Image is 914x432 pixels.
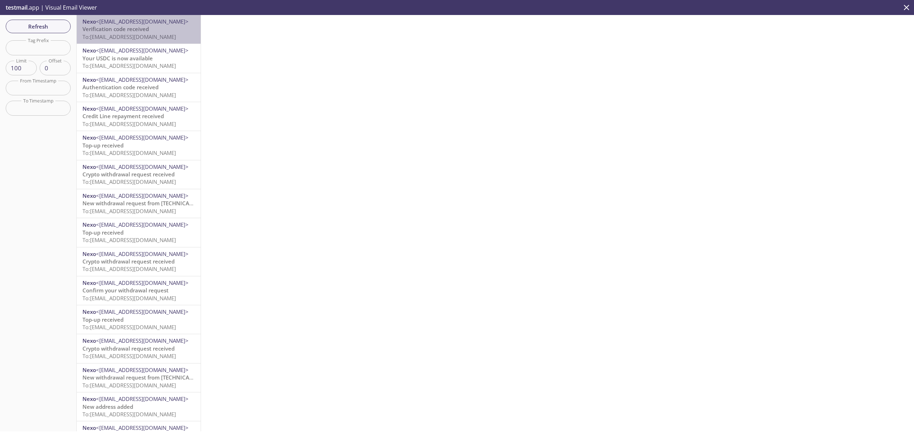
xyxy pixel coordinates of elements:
[82,352,176,360] span: To: [EMAIL_ADDRESS][DOMAIN_NAME]
[96,192,189,199] span: <[EMAIL_ADDRESS][DOMAIN_NAME]>
[82,382,176,389] span: To: [EMAIL_ADDRESS][DOMAIN_NAME]
[82,47,96,54] span: Nexo
[77,15,201,44] div: Nexo<[EMAIL_ADDRESS][DOMAIN_NAME]>Verification code receivedTo:[EMAIL_ADDRESS][DOMAIN_NAME]
[96,76,189,83] span: <[EMAIL_ADDRESS][DOMAIN_NAME]>
[82,295,176,302] span: To: [EMAIL_ADDRESS][DOMAIN_NAME]
[77,189,201,218] div: Nexo<[EMAIL_ADDRESS][DOMAIN_NAME]>New withdrawal request from [TECHNICAL_ID] - [DATE] 14:13:21 (C...
[77,392,201,421] div: Nexo<[EMAIL_ADDRESS][DOMAIN_NAME]>New address addedTo:[EMAIL_ADDRESS][DOMAIN_NAME]
[96,337,189,344] span: <[EMAIL_ADDRESS][DOMAIN_NAME]>
[77,363,201,392] div: Nexo<[EMAIL_ADDRESS][DOMAIN_NAME]>New withdrawal request from [TECHNICAL_ID] - [DATE] 14:10:38 (C...
[82,279,96,286] span: Nexo
[77,44,201,72] div: Nexo<[EMAIL_ADDRESS][DOMAIN_NAME]>Your USDC is now availableTo:[EMAIL_ADDRESS][DOMAIN_NAME]
[82,62,176,69] span: To: [EMAIL_ADDRESS][DOMAIN_NAME]
[82,287,169,294] span: Confirm your withdrawal request
[82,171,175,178] span: Crypto withdrawal request received
[82,345,175,352] span: Crypto withdrawal request received
[96,134,189,141] span: <[EMAIL_ADDRESS][DOMAIN_NAME]>
[82,411,176,418] span: To: [EMAIL_ADDRESS][DOMAIN_NAME]
[77,247,201,276] div: Nexo<[EMAIL_ADDRESS][DOMAIN_NAME]>Crypto withdrawal request receivedTo:[EMAIL_ADDRESS][DOMAIN_NAME]
[82,323,176,331] span: To: [EMAIL_ADDRESS][DOMAIN_NAME]
[82,236,176,243] span: To: [EMAIL_ADDRESS][DOMAIN_NAME]
[82,112,164,120] span: Credit Line repayment received
[82,91,176,99] span: To: [EMAIL_ADDRESS][DOMAIN_NAME]
[82,229,124,236] span: Top-up received
[82,55,153,62] span: Your USDC is now available
[77,218,201,247] div: Nexo<[EMAIL_ADDRESS][DOMAIN_NAME]>Top-up receivedTo:[EMAIL_ADDRESS][DOMAIN_NAME]
[11,22,65,31] span: Refresh
[82,221,96,228] span: Nexo
[82,316,124,323] span: Top-up received
[82,18,96,25] span: Nexo
[6,20,71,33] button: Refresh
[77,305,201,334] div: Nexo<[EMAIL_ADDRESS][DOMAIN_NAME]>Top-up receivedTo:[EMAIL_ADDRESS][DOMAIN_NAME]
[82,142,124,149] span: Top-up received
[6,4,27,11] span: testmail
[96,250,189,257] span: <[EMAIL_ADDRESS][DOMAIN_NAME]>
[82,192,96,199] span: Nexo
[96,308,189,315] span: <[EMAIL_ADDRESS][DOMAIN_NAME]>
[82,395,96,402] span: Nexo
[82,25,149,32] span: Verification code received
[96,221,189,228] span: <[EMAIL_ADDRESS][DOMAIN_NAME]>
[82,105,96,112] span: Nexo
[77,334,201,363] div: Nexo<[EMAIL_ADDRESS][DOMAIN_NAME]>Crypto withdrawal request receivedTo:[EMAIL_ADDRESS][DOMAIN_NAME]
[96,163,189,170] span: <[EMAIL_ADDRESS][DOMAIN_NAME]>
[82,207,176,215] span: To: [EMAIL_ADDRESS][DOMAIN_NAME]
[77,73,201,102] div: Nexo<[EMAIL_ADDRESS][DOMAIN_NAME]>Authentication code receivedTo:[EMAIL_ADDRESS][DOMAIN_NAME]
[96,47,189,54] span: <[EMAIL_ADDRESS][DOMAIN_NAME]>
[82,163,96,170] span: Nexo
[82,200,261,207] span: New withdrawal request from [TECHNICAL_ID] - [DATE] 14:13:21 (CET)
[82,84,159,91] span: Authentication code received
[77,131,201,160] div: Nexo<[EMAIL_ADDRESS][DOMAIN_NAME]>Top-up receivedTo:[EMAIL_ADDRESS][DOMAIN_NAME]
[96,395,189,402] span: <[EMAIL_ADDRESS][DOMAIN_NAME]>
[82,424,96,431] span: Nexo
[82,265,176,272] span: To: [EMAIL_ADDRESS][DOMAIN_NAME]
[82,134,96,141] span: Nexo
[96,18,189,25] span: <[EMAIL_ADDRESS][DOMAIN_NAME]>
[77,102,201,131] div: Nexo<[EMAIL_ADDRESS][DOMAIN_NAME]>Credit Line repayment receivedTo:[EMAIL_ADDRESS][DOMAIN_NAME]
[82,250,96,257] span: Nexo
[82,366,96,373] span: Nexo
[82,258,175,265] span: Crypto withdrawal request received
[96,105,189,112] span: <[EMAIL_ADDRESS][DOMAIN_NAME]>
[77,160,201,189] div: Nexo<[EMAIL_ADDRESS][DOMAIN_NAME]>Crypto withdrawal request receivedTo:[EMAIL_ADDRESS][DOMAIN_NAME]
[96,366,189,373] span: <[EMAIL_ADDRESS][DOMAIN_NAME]>
[82,120,176,127] span: To: [EMAIL_ADDRESS][DOMAIN_NAME]
[82,308,96,315] span: Nexo
[96,424,189,431] span: <[EMAIL_ADDRESS][DOMAIN_NAME]>
[82,76,96,83] span: Nexo
[96,279,189,286] span: <[EMAIL_ADDRESS][DOMAIN_NAME]>
[77,276,201,305] div: Nexo<[EMAIL_ADDRESS][DOMAIN_NAME]>Confirm your withdrawal requestTo:[EMAIL_ADDRESS][DOMAIN_NAME]
[82,403,133,410] span: New address added
[82,33,176,40] span: To: [EMAIL_ADDRESS][DOMAIN_NAME]
[82,178,176,185] span: To: [EMAIL_ADDRESS][DOMAIN_NAME]
[82,374,261,381] span: New withdrawal request from [TECHNICAL_ID] - [DATE] 14:10:38 (CET)
[82,337,96,344] span: Nexo
[82,149,176,156] span: To: [EMAIL_ADDRESS][DOMAIN_NAME]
